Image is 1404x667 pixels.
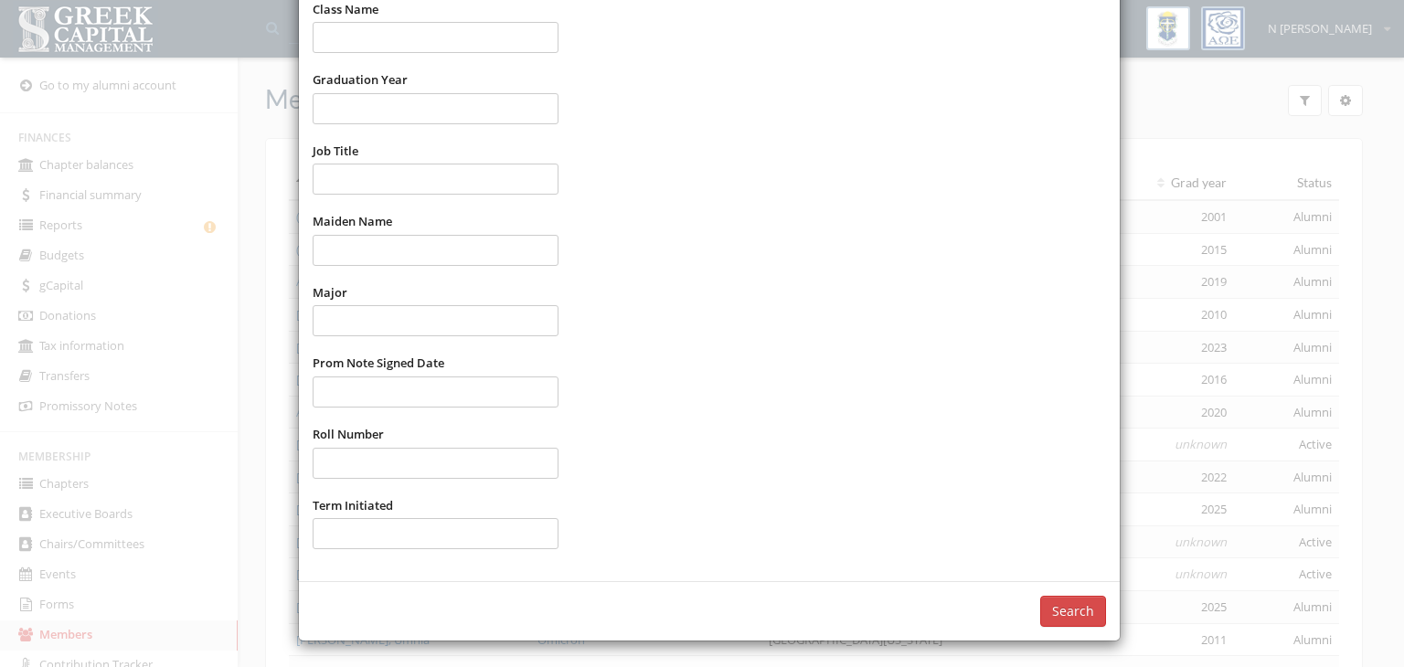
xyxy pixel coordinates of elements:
[313,426,384,443] label: Roll Number
[313,213,392,230] label: Maiden Name
[313,143,358,160] label: Job Title
[313,71,408,89] label: Graduation Year
[313,355,444,372] label: Prom Note Signed Date
[313,284,347,302] label: Major
[313,1,378,18] label: Class Name
[313,497,393,514] label: Term Initiated
[1040,596,1106,627] button: Search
